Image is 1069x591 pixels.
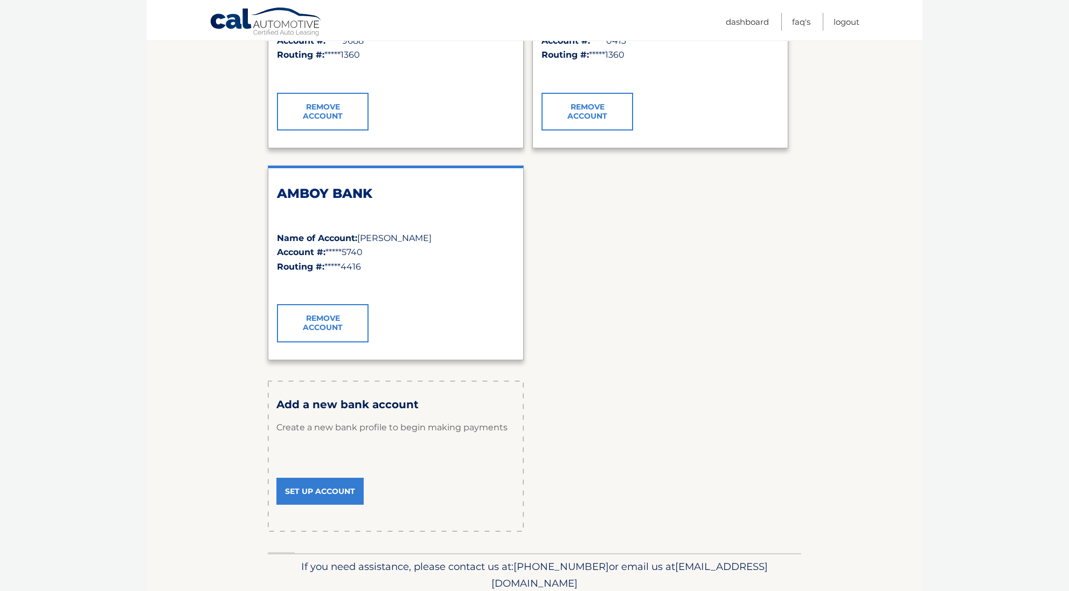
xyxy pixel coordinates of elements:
a: Dashboard [726,13,769,31]
strong: Routing #: [277,262,324,272]
span: ✓ [277,68,284,78]
a: Remove Account [277,304,369,342]
h3: Add a new bank account [276,398,515,411]
strong: Account #: [277,247,325,257]
p: Create a new bank profile to begin making payments [276,411,515,444]
strong: Routing #: [542,50,589,60]
span: [PHONE_NUMBER] [513,560,609,573]
h2: AMBOY BANK [277,185,515,202]
a: Remove Account [542,93,633,130]
a: Cal Automotive [210,7,323,38]
a: FAQ's [792,13,810,31]
strong: Name of Account: [277,233,357,243]
span: ✓ [277,280,284,290]
span: ✓ [542,68,549,78]
a: Logout [834,13,859,31]
a: Remove Account [277,93,369,130]
a: Set Up Account [276,478,364,505]
strong: Routing #: [277,50,324,60]
span: [PERSON_NAME] [357,233,432,243]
